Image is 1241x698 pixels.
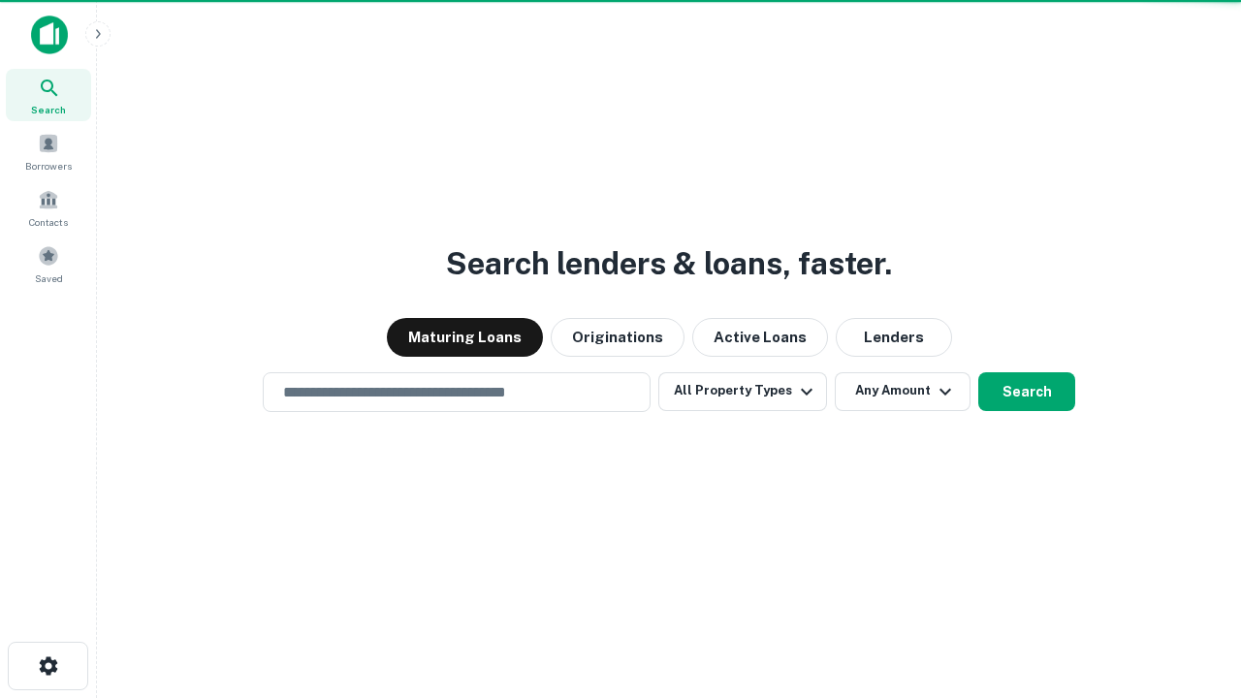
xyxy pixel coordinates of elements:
span: Borrowers [25,158,72,174]
button: Maturing Loans [387,318,543,357]
a: Search [6,69,91,121]
a: Borrowers [6,125,91,177]
span: Contacts [29,214,68,230]
button: Any Amount [835,372,971,411]
span: Search [31,102,66,117]
button: Originations [551,318,684,357]
span: Saved [35,270,63,286]
a: Contacts [6,181,91,234]
iframe: Chat Widget [1144,481,1241,574]
button: Lenders [836,318,952,357]
button: All Property Types [658,372,827,411]
h3: Search lenders & loans, faster. [446,240,892,287]
button: Search [978,372,1075,411]
button: Active Loans [692,318,828,357]
img: capitalize-icon.png [31,16,68,54]
a: Saved [6,238,91,290]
